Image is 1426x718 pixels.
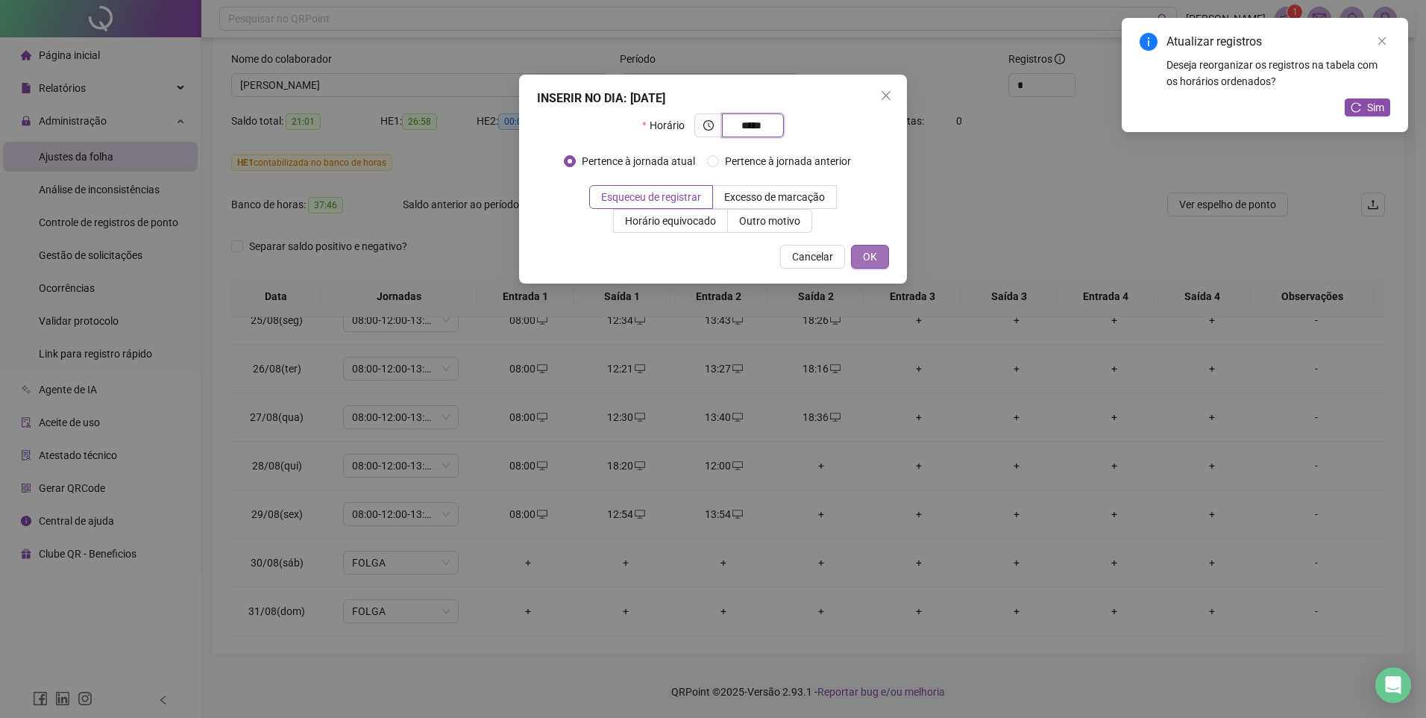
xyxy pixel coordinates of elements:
[1377,36,1387,46] span: close
[1374,33,1390,49] a: Close
[576,153,701,169] span: Pertence à jornada atual
[880,90,892,102] span: close
[1140,33,1158,51] span: info-circle
[1351,102,1361,113] span: reload
[780,245,845,269] button: Cancelar
[719,153,857,169] span: Pertence à jornada anterior
[851,245,889,269] button: OK
[625,215,716,227] span: Horário equivocado
[874,84,898,107] button: Close
[1367,99,1384,116] span: Sim
[642,113,694,137] label: Horário
[601,191,701,203] span: Esqueceu de registrar
[1375,667,1411,703] div: Open Intercom Messenger
[739,215,800,227] span: Outro motivo
[1166,33,1390,51] div: Atualizar registros
[1166,57,1390,90] div: Deseja reorganizar os registros na tabela com os horários ordenados?
[792,249,833,265] span: Cancelar
[724,191,825,203] span: Excesso de marcação
[863,249,877,265] span: OK
[537,90,889,107] div: INSERIR NO DIA : [DATE]
[1345,99,1390,116] button: Sim
[703,120,714,131] span: clock-circle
